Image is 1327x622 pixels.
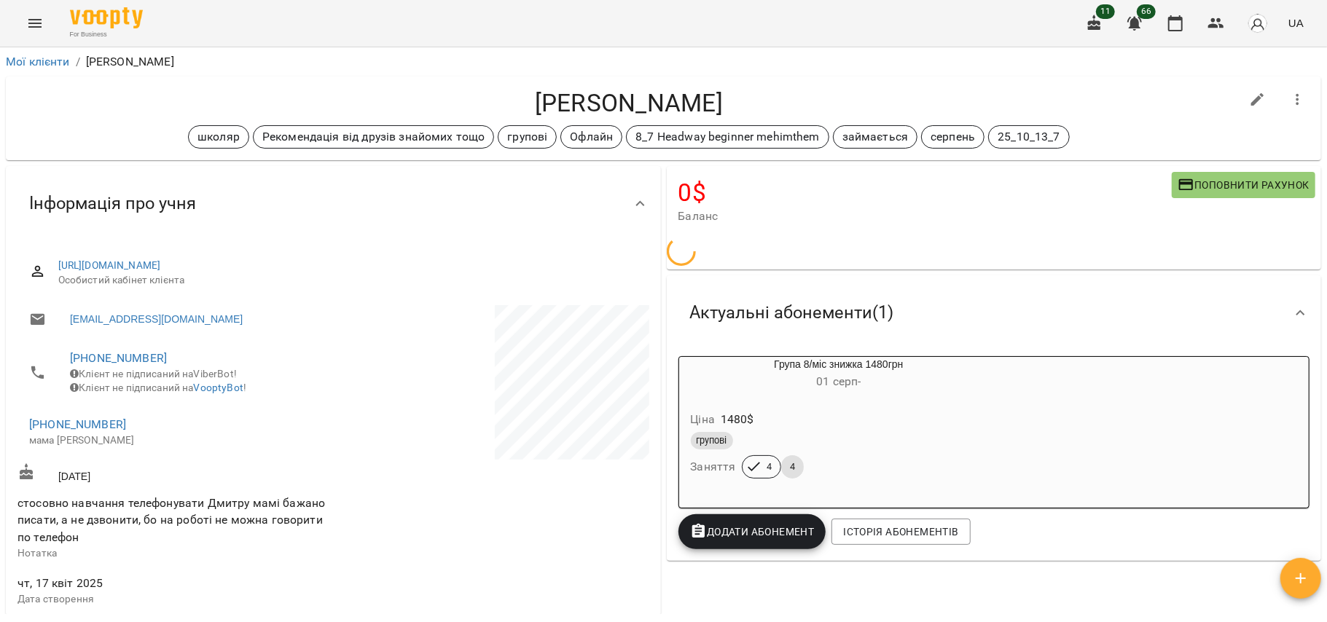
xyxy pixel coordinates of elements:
[831,519,970,545] button: Історія абонементів
[6,53,1321,71] nav: breadcrumb
[758,460,780,473] span: 4
[498,125,557,149] div: групові
[29,417,126,431] a: [PHONE_NUMBER]
[678,514,826,549] button: Додати Абонемент
[262,128,485,146] p: Рекомендація від друзів знайомих тощо
[70,7,143,28] img: Voopty Logo
[679,357,999,392] div: Група 8/міс знижка 1480грн
[70,312,243,326] a: [EMAIL_ADDRESS][DOMAIN_NAME]
[570,128,613,146] p: Офлайн
[1283,9,1310,36] button: UA
[1172,172,1315,198] button: Поповнити рахунок
[17,496,325,544] span: стосовно навчання телефонувати Дмитру мамі бажано писати, а не дзвонити, бо на роботі не можна го...
[58,259,161,271] a: [URL][DOMAIN_NAME]
[15,460,333,487] div: [DATE]
[1288,15,1304,31] span: UA
[1137,4,1156,19] span: 66
[833,125,917,149] div: займається
[679,357,999,496] button: Група 8/міс знижка 1480грн01 серп- Ціна1480$груповіЗаняття44
[70,382,246,393] span: Клієнт не підписаний на !
[678,178,1172,208] h4: 0 $
[691,457,736,477] h6: Заняття
[690,523,815,540] span: Додати Абонемент
[690,302,894,324] span: Актуальні абонементи ( 1 )
[194,382,243,393] a: VooptyBot
[721,411,754,428] p: 1480 $
[86,53,174,71] p: [PERSON_NAME]
[6,55,70,68] a: Мої клієнти
[507,128,547,146] p: групові
[1096,4,1115,19] span: 11
[1178,176,1310,194] span: Поповнити рахунок
[626,125,829,149] div: 8_7 Headway beginner mehimthem
[17,6,52,41] button: Menu
[635,128,819,146] p: 8_7 Headway beginner mehimthem
[816,374,861,388] span: 01 серп -
[691,434,733,447] span: групові
[17,546,330,561] p: Нотатка
[691,409,716,430] h6: Ціна
[29,192,196,215] span: Інформація про учня
[17,575,330,592] span: чт, 17 квіт 2025
[188,125,249,149] div: школяр
[998,128,1060,146] p: 25_10_13_7
[560,125,622,149] div: Офлайн
[931,128,975,146] p: серпень
[988,125,1069,149] div: 25_10_13_7
[197,128,240,146] p: школяр
[1248,13,1268,34] img: avatar_s.png
[29,433,318,448] p: мама [PERSON_NAME]
[921,125,985,149] div: серпень
[70,351,167,365] a: [PHONE_NUMBER]
[843,523,958,540] span: Історія абонементів
[667,275,1322,350] div: Актуальні абонементи(1)
[253,125,494,149] div: Рекомендація від друзів знайомих тощо
[70,30,143,39] span: For Business
[17,592,330,607] p: Дата створення
[6,166,661,241] div: Інформація про учня
[781,460,804,473] span: 4
[17,88,1240,118] h4: [PERSON_NAME]
[76,53,80,71] li: /
[58,273,638,288] span: Особистий кабінет клієнта
[678,208,1172,225] span: Баланс
[842,128,908,146] p: займається
[70,368,237,379] span: Клієнт не підписаний на ViberBot!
